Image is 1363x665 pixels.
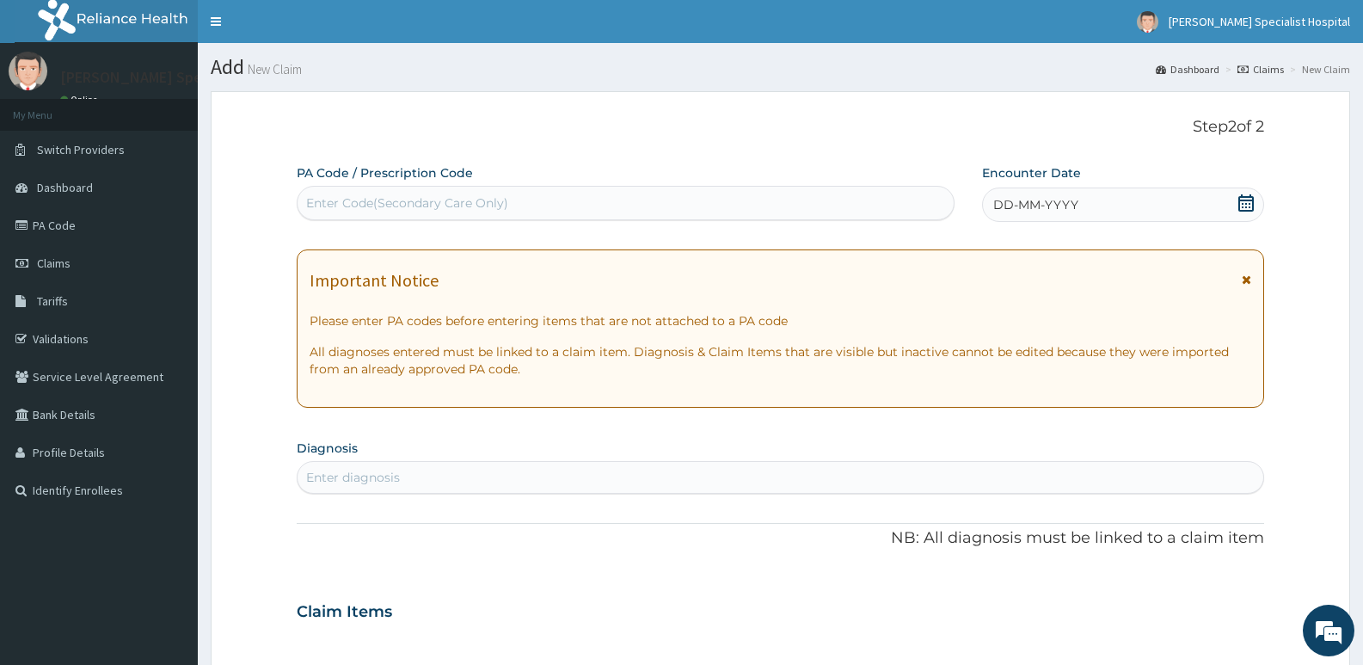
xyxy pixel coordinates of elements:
[297,603,392,622] h3: Claim Items
[9,470,328,530] textarea: Type your message and hit 'Enter'
[310,271,439,290] h1: Important Notice
[37,256,71,271] span: Claims
[9,52,47,90] img: User Image
[1137,11,1158,33] img: User Image
[89,96,289,119] div: Chat with us now
[60,94,101,106] a: Online
[1286,62,1350,77] li: New Claim
[37,180,93,195] span: Dashboard
[310,312,1251,329] p: Please enter PA codes before entering items that are not attached to a PA code
[60,70,303,85] p: [PERSON_NAME] Specialist Hospital
[982,164,1081,182] label: Encounter Date
[37,293,68,309] span: Tariffs
[1156,62,1219,77] a: Dashboard
[306,194,508,212] div: Enter Code(Secondary Care Only)
[32,86,70,129] img: d_794563401_company_1708531726252_794563401
[211,56,1350,78] h1: Add
[993,196,1078,213] span: DD-MM-YYYY
[282,9,323,50] div: Minimize live chat window
[100,217,237,391] span: We're online!
[244,63,302,76] small: New Claim
[297,440,358,457] label: Diagnosis
[37,142,125,157] span: Switch Providers
[310,343,1251,378] p: All diagnoses entered must be linked to a claim item. Diagnosis & Claim Items that are visible bu...
[1237,62,1284,77] a: Claims
[297,527,1264,550] p: NB: All diagnosis must be linked to a claim item
[306,469,400,486] div: Enter diagnosis
[297,164,473,182] label: PA Code / Prescription Code
[297,118,1264,137] p: Step 2 of 2
[1169,14,1350,29] span: [PERSON_NAME] Specialist Hospital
